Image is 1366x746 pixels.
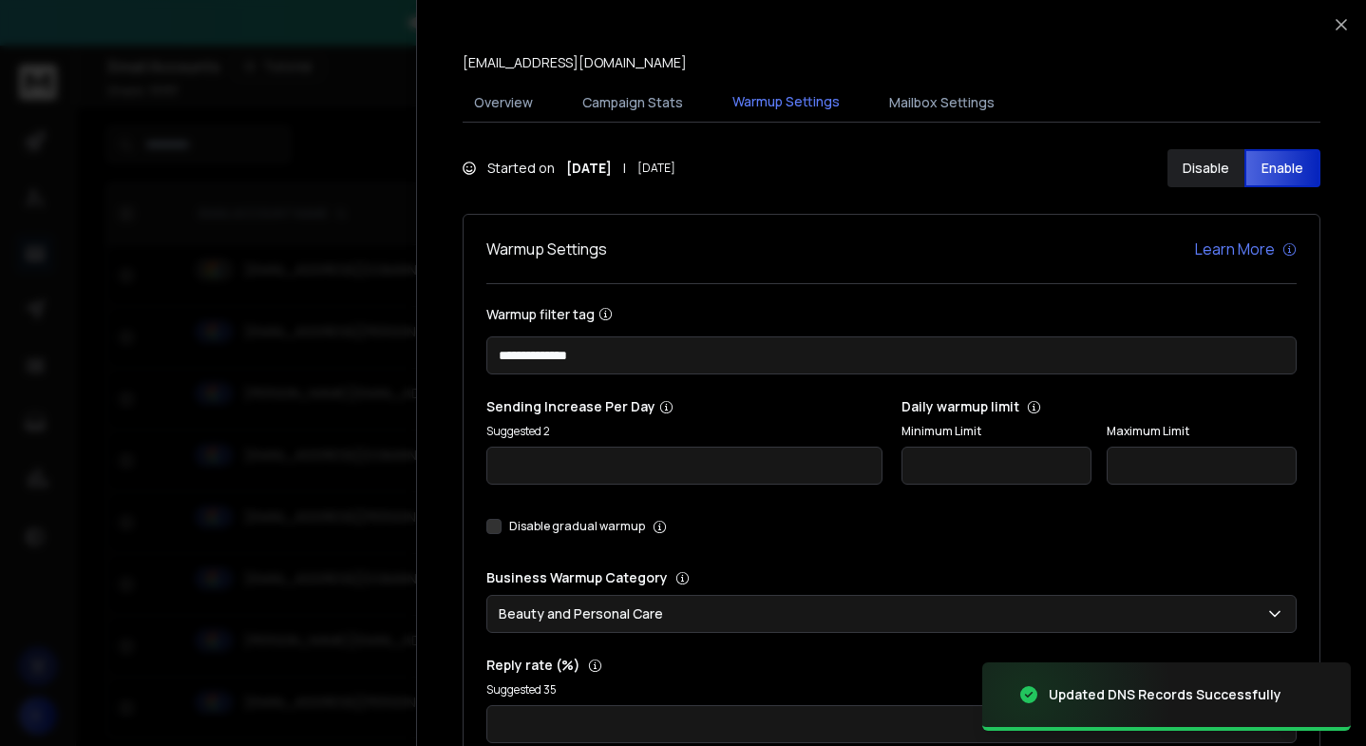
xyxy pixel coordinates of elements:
[486,656,1297,675] p: Reply rate (%)
[463,53,687,72] p: [EMAIL_ADDRESS][DOMAIN_NAME]
[1049,685,1281,704] div: Updated DNS Records Successfully
[486,307,1297,321] label: Warmup filter tag
[1167,149,1244,187] button: Disable
[1244,149,1321,187] button: Enable
[623,159,626,178] span: |
[637,161,675,176] span: [DATE]
[486,424,882,439] p: Suggested 2
[499,604,671,623] p: Beauty and Personal Care
[486,568,1297,587] p: Business Warmup Category
[878,82,1006,124] button: Mailbox Settings
[486,397,882,416] p: Sending Increase Per Day
[901,424,1091,439] label: Minimum Limit
[721,81,851,124] button: Warmup Settings
[463,159,675,178] div: Started on
[1167,149,1320,187] button: DisableEnable
[509,519,645,534] label: Disable gradual warmup
[901,397,1298,416] p: Daily warmup limit
[486,238,607,260] h1: Warmup Settings
[1107,424,1297,439] label: Maximum Limit
[566,159,612,178] strong: [DATE]
[571,82,694,124] button: Campaign Stats
[486,682,1297,698] p: Suggested 35
[1195,238,1297,260] a: Learn More
[463,82,544,124] button: Overview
